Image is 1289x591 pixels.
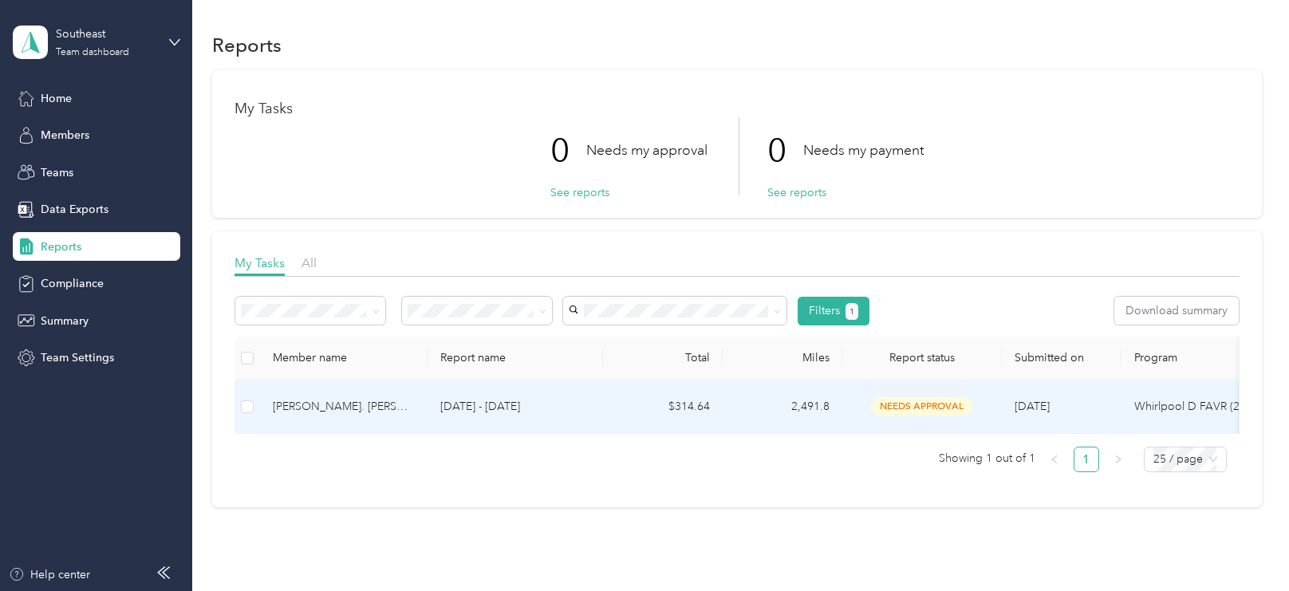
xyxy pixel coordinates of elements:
[56,48,129,57] div: Team dashboard
[586,140,708,160] p: Needs my approval
[41,349,114,366] span: Team Settings
[302,255,317,270] span: All
[1114,455,1123,464] span: right
[1153,447,1217,471] span: 25 / page
[798,297,870,325] button: Filters1
[872,397,972,416] span: needs approval
[1074,447,1099,472] li: 1
[428,337,603,380] th: Report name
[846,303,859,320] button: 1
[260,337,428,380] th: Member name
[273,351,415,364] div: Member name
[41,238,81,255] span: Reports
[41,90,72,107] span: Home
[767,184,826,201] button: See reports
[440,398,590,416] p: [DATE] - [DATE]
[849,305,854,319] span: 1
[235,255,285,270] span: My Tasks
[855,351,989,364] span: Report status
[273,398,415,416] div: [PERSON_NAME]. [PERSON_NAME]
[1106,447,1131,472] button: right
[41,313,89,329] span: Summary
[235,100,1240,117] h1: My Tasks
[1074,447,1098,471] a: 1
[1144,447,1227,472] div: Page Size
[1200,502,1289,591] iframe: Everlance-gr Chat Button Frame
[550,184,609,201] button: See reports
[41,275,104,292] span: Compliance
[1114,297,1239,325] button: Download summary
[1106,447,1131,472] li: Next Page
[723,380,842,434] td: 2,491.8
[41,201,108,218] span: Data Exports
[939,447,1035,471] span: Showing 1 out of 1
[9,566,90,583] button: Help center
[1042,447,1067,472] button: left
[1015,400,1050,413] span: [DATE]
[41,164,73,181] span: Teams
[616,351,710,364] div: Total
[735,351,830,364] div: Miles
[41,127,89,144] span: Members
[550,117,586,184] p: 0
[56,26,156,42] div: Southeast
[1002,337,1121,380] th: Submitted on
[767,117,803,184] p: 0
[1050,455,1059,464] span: left
[803,140,924,160] p: Needs my payment
[603,380,723,434] td: $314.64
[212,37,282,53] h1: Reports
[1042,447,1067,472] li: Previous Page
